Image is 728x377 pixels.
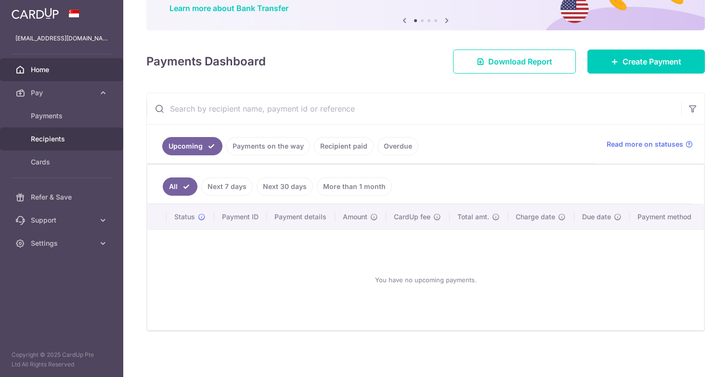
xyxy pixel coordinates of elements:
[162,137,222,155] a: Upcoming
[257,177,313,196] a: Next 30 days
[623,56,681,67] span: Create Payment
[31,192,94,202] span: Refer & Save
[587,50,705,74] a: Create Payment
[488,56,552,67] span: Download Report
[314,137,374,155] a: Recipient paid
[31,134,94,144] span: Recipients
[31,239,94,248] span: Settings
[214,204,267,229] th: Payment ID
[12,8,59,19] img: CardUp
[15,34,108,43] p: [EMAIL_ADDRESS][DOMAIN_NAME]
[453,50,576,74] a: Download Report
[31,215,94,225] span: Support
[457,212,489,222] span: Total amt.
[630,204,704,229] th: Payment method
[147,93,681,124] input: Search by recipient name, payment id or reference
[516,212,555,222] span: Charge date
[226,137,310,155] a: Payments on the way
[31,65,94,75] span: Home
[163,177,197,196] a: All
[343,212,367,222] span: Amount
[607,139,683,149] span: Read more on statuses
[607,139,693,149] a: Read more on statuses
[169,3,288,13] a: Learn more about Bank Transfer
[317,177,392,196] a: More than 1 month
[31,88,94,98] span: Pay
[31,157,94,167] span: Cards
[267,204,335,229] th: Payment details
[377,137,418,155] a: Overdue
[146,53,266,70] h4: Payments Dashboard
[201,177,253,196] a: Next 7 days
[159,238,692,322] div: You have no upcoming payments.
[174,212,195,222] span: Status
[582,212,611,222] span: Due date
[31,111,94,121] span: Payments
[394,212,430,222] span: CardUp fee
